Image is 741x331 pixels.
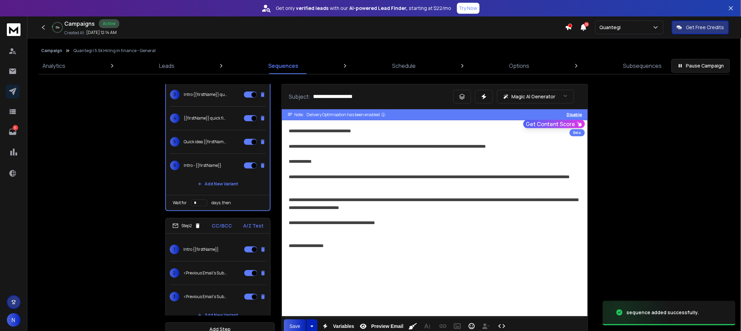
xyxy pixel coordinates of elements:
[42,62,65,70] p: Analytics
[457,3,480,14] button: Try Now
[192,177,244,191] button: Add New Variant
[170,292,179,302] span: 3
[64,30,85,36] p: Created At:
[567,112,582,118] button: Disable
[183,247,219,252] p: Intro {{firstName}}
[497,90,574,103] button: Magic AI Generator
[159,62,174,70] p: Leads
[512,93,556,100] p: Magic AI Generator
[370,323,405,329] span: Preview Email
[264,58,302,74] a: Sequences
[7,313,21,327] button: N
[170,268,179,278] span: 2
[192,308,244,322] button: Add New Variant
[509,62,530,70] p: Options
[13,125,18,131] p: 11
[627,309,699,316] div: sequence added successfully.
[170,245,179,254] span: 1
[64,20,95,28] h1: Campaigns
[672,59,730,73] button: Pause Campaign
[672,21,729,34] button: Get Free Credits
[243,222,263,229] p: A/Z Test
[459,5,478,12] p: Try Now
[165,15,271,211] li: 1Intro {{firstName}}2Quick Intro {{firstName}}3Intro {{firstName}} quick idea4{{firstName}} quick...
[86,30,117,35] p: [DATE] 12:14 AM
[276,5,452,12] p: Get only with our starting at $22/mo
[170,113,180,123] span: 4
[155,58,179,74] a: Leads
[173,200,187,206] p: Wait for
[212,222,232,229] p: CC/BCC
[570,129,585,136] div: Beta
[505,58,534,74] a: Options
[184,139,227,145] p: Quick idea {{firstName}}
[294,112,304,118] span: Note:
[307,112,386,118] div: Delivery Optimisation has been enabled
[296,5,328,12] strong: verified leads
[184,115,227,121] p: {{firstName}} quick finance win
[332,323,356,329] span: Variables
[268,62,298,70] p: Sequences
[170,90,180,99] span: 3
[211,200,231,206] p: days, then
[6,125,19,139] a: 11
[41,48,62,53] button: Campaign
[184,92,227,97] p: Intro {{firstName}} quick idea
[349,5,407,12] strong: AI-powered Lead Finder,
[289,93,310,101] p: Subject:
[7,23,21,36] img: logo
[623,62,662,70] p: Subsequences
[172,223,201,229] div: Step 2
[55,25,60,29] p: 5 %
[183,294,227,299] p: <Previous Email's Subject>
[600,24,624,31] p: Quantegi
[73,48,156,53] p: Quantegi | 5.5k Hiring in finance - General
[183,270,227,276] p: <Previous Email's Subject>
[388,58,420,74] a: Schedule
[38,58,69,74] a: Analytics
[170,137,180,147] span: 5
[170,161,180,170] span: 6
[392,62,416,70] p: Schedule
[619,58,666,74] a: Subsequences
[99,19,119,28] div: Active
[584,22,589,27] span: 12
[686,24,724,31] p: Get Free Credits
[523,120,585,128] button: Get Content Score
[184,163,221,168] p: Intro - {{firstName}}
